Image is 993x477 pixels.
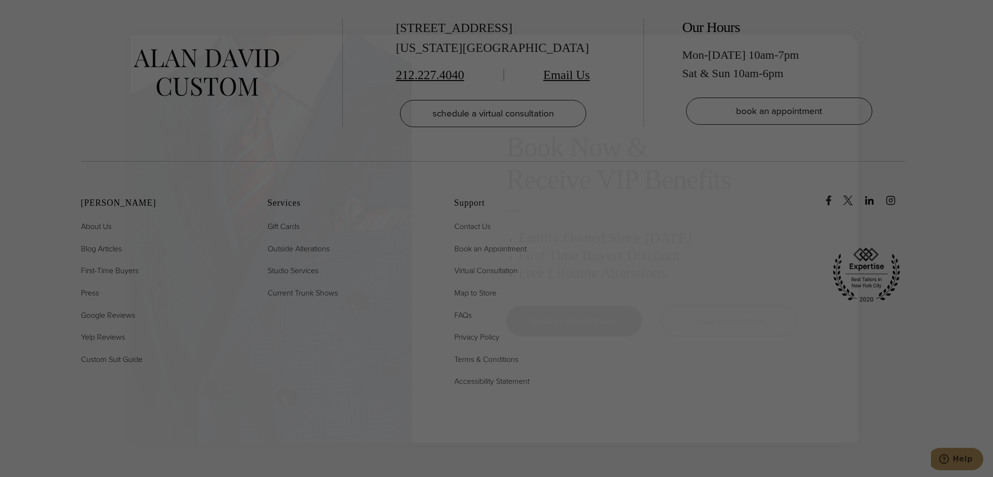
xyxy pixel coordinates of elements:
h3: First Time Buyers Discount [518,247,797,264]
span: Help [22,7,42,16]
a: visual consultation [661,306,797,336]
h3: Free Lifetime Alterations [518,264,797,281]
a: book an appointment [506,306,642,336]
button: Close [851,29,864,41]
h3: Family Owned Since [DATE] [518,229,797,247]
h2: Book Now & Receive VIP Benefits [506,131,797,196]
